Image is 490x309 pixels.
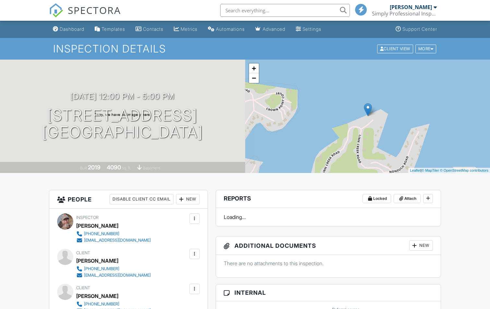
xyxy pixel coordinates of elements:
[60,26,84,32] div: Dashboard
[84,302,119,307] div: [PHONE_NUMBER]
[84,266,119,271] div: [PHONE_NUMBER]
[393,23,440,35] a: Support Center
[49,9,121,22] a: SPECTORA
[53,43,437,54] h1: Inspection Details
[68,3,121,17] span: SPECTORA
[422,168,439,172] a: © MapTiler
[372,10,437,17] div: Simply Professional Inspections
[110,194,173,204] div: Disable Client CC Email
[205,23,247,35] a: Automations (Basic)
[76,215,99,220] span: Inspector
[76,250,90,255] span: Client
[220,4,350,17] input: Search everything...
[249,63,259,73] a: Zoom in
[143,26,163,32] div: Contacts
[410,168,421,172] a: Leaflet
[76,221,118,231] div: [PERSON_NAME]
[92,23,128,35] a: Templates
[143,166,160,170] span: basement
[76,231,151,237] a: [PHONE_NUMBER]
[171,23,200,35] a: Metrics
[84,231,119,236] div: [PHONE_NUMBER]
[249,73,259,83] a: Zoom out
[107,164,121,171] div: 4090
[42,107,203,141] h1: [STREET_ADDRESS] [GEOGRAPHIC_DATA]
[376,46,415,51] a: Client View
[390,4,432,10] div: [PERSON_NAME]
[216,284,441,301] h3: Internal
[84,273,151,278] div: [EMAIL_ADDRESS][DOMAIN_NAME]
[176,194,200,204] div: New
[408,168,490,173] div: |
[76,285,90,290] span: Client
[76,266,151,272] a: [PHONE_NUMBER]
[377,44,413,53] div: Client View
[76,291,118,301] div: [PERSON_NAME]
[70,92,174,101] h3: [DATE] 12:00 pm - 5:00 pm
[49,3,63,17] img: The Best Home Inspection Software - Spectora
[415,44,436,53] div: More
[76,272,151,279] a: [EMAIL_ADDRESS][DOMAIN_NAME]
[102,26,125,32] div: Templates
[440,168,488,172] a: © OpenStreetMap contributors
[409,240,433,251] div: New
[216,26,245,32] div: Automations
[181,26,197,32] div: Metrics
[80,166,87,170] span: Built
[224,260,433,267] p: There are no attachments to this inspection.
[303,26,321,32] div: Settings
[88,164,101,171] div: 2019
[49,190,208,209] h3: People
[76,301,151,307] a: [PHONE_NUMBER]
[216,236,441,255] h3: Additional Documents
[76,237,151,244] a: [EMAIL_ADDRESS][DOMAIN_NAME]
[122,166,131,170] span: sq. ft.
[293,23,324,35] a: Settings
[402,26,437,32] div: Support Center
[76,256,118,266] div: [PERSON_NAME]
[50,23,87,35] a: Dashboard
[133,23,166,35] a: Contacts
[263,26,285,32] div: Advanced
[84,238,151,243] div: [EMAIL_ADDRESS][DOMAIN_NAME]
[253,23,288,35] a: Advanced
